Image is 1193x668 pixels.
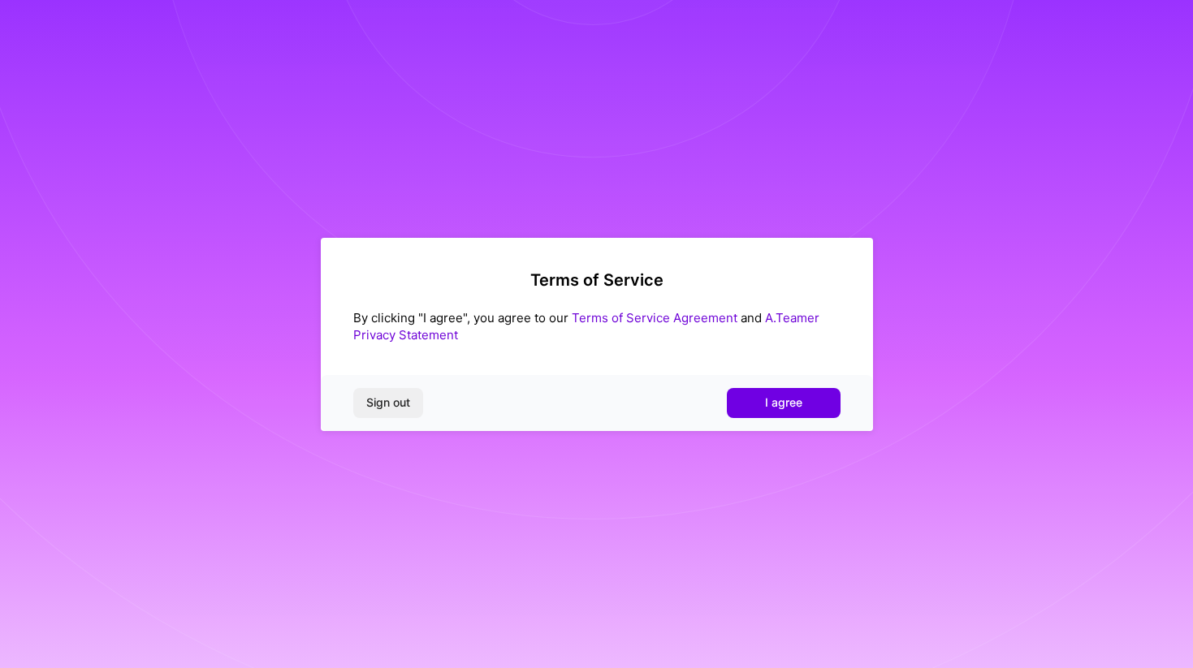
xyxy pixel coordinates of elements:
[353,388,423,417] button: Sign out
[727,388,841,417] button: I agree
[353,309,841,343] div: By clicking "I agree", you agree to our and
[765,394,802,411] span: I agree
[353,270,841,290] h2: Terms of Service
[572,310,737,325] a: Terms of Service Agreement
[366,394,410,411] span: Sign out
